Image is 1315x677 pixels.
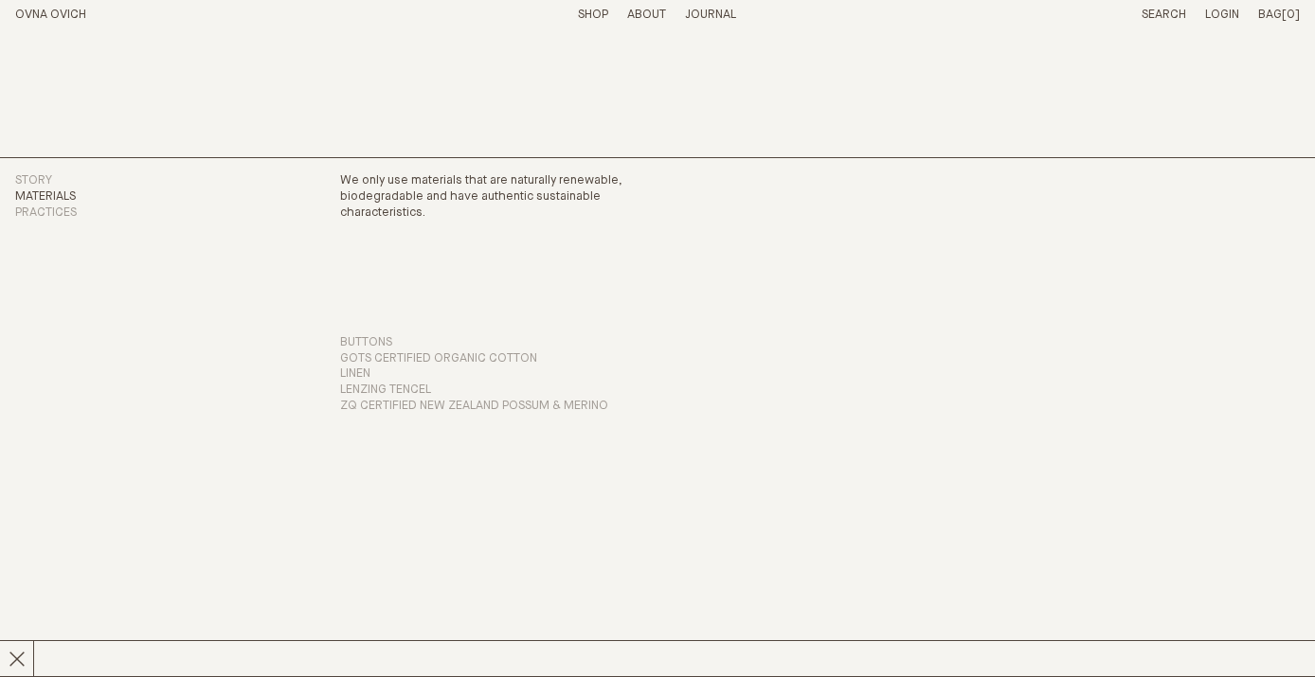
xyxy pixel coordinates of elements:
[1205,9,1239,21] a: Login
[15,9,86,21] a: Home
[340,399,608,415] button: ZQ Certified New Zealand Possum & Merino
[627,8,666,24] summary: About
[685,9,736,21] a: Journal
[15,190,76,203] a: Materials
[1142,9,1186,21] a: Search
[578,9,608,21] a: Shop
[340,174,621,219] span: We only use materials that are naturally renewable, biodegradable and have authentic sustainable ...
[340,351,537,367] button: GOTS Certified Organic Cotton
[340,366,370,383] button: Linen
[340,335,392,351] button: Buttons
[15,206,77,219] a: Practices
[15,174,52,187] a: Story
[1258,9,1282,21] span: Bag
[340,383,431,399] button: Lenzing Tencel
[1282,9,1300,21] span: [0]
